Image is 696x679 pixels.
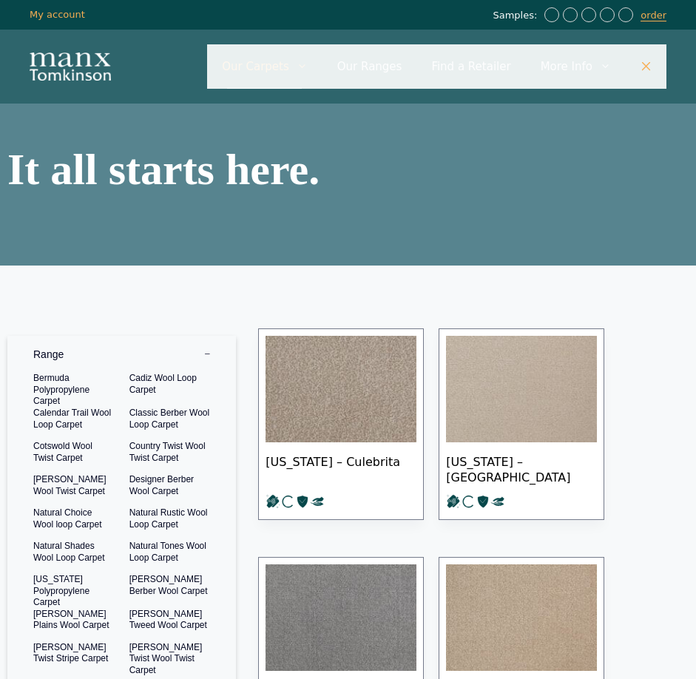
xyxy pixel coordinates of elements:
a: order [641,10,666,21]
h1: It all starts here. [7,147,341,192]
a: [US_STATE] – [GEOGRAPHIC_DATA] [439,328,604,520]
a: [US_STATE] – Culebrita [258,328,424,520]
span: [US_STATE] – [GEOGRAPHIC_DATA] [446,442,597,494]
label: Range [18,336,225,373]
img: Manx Tomkinson [30,53,111,81]
span: Samples: [493,10,541,22]
a: Close Search Bar [626,44,666,89]
span: [US_STATE] – Culebrita [266,442,416,494]
nav: Primary [207,44,666,89]
a: My account [30,9,85,20]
